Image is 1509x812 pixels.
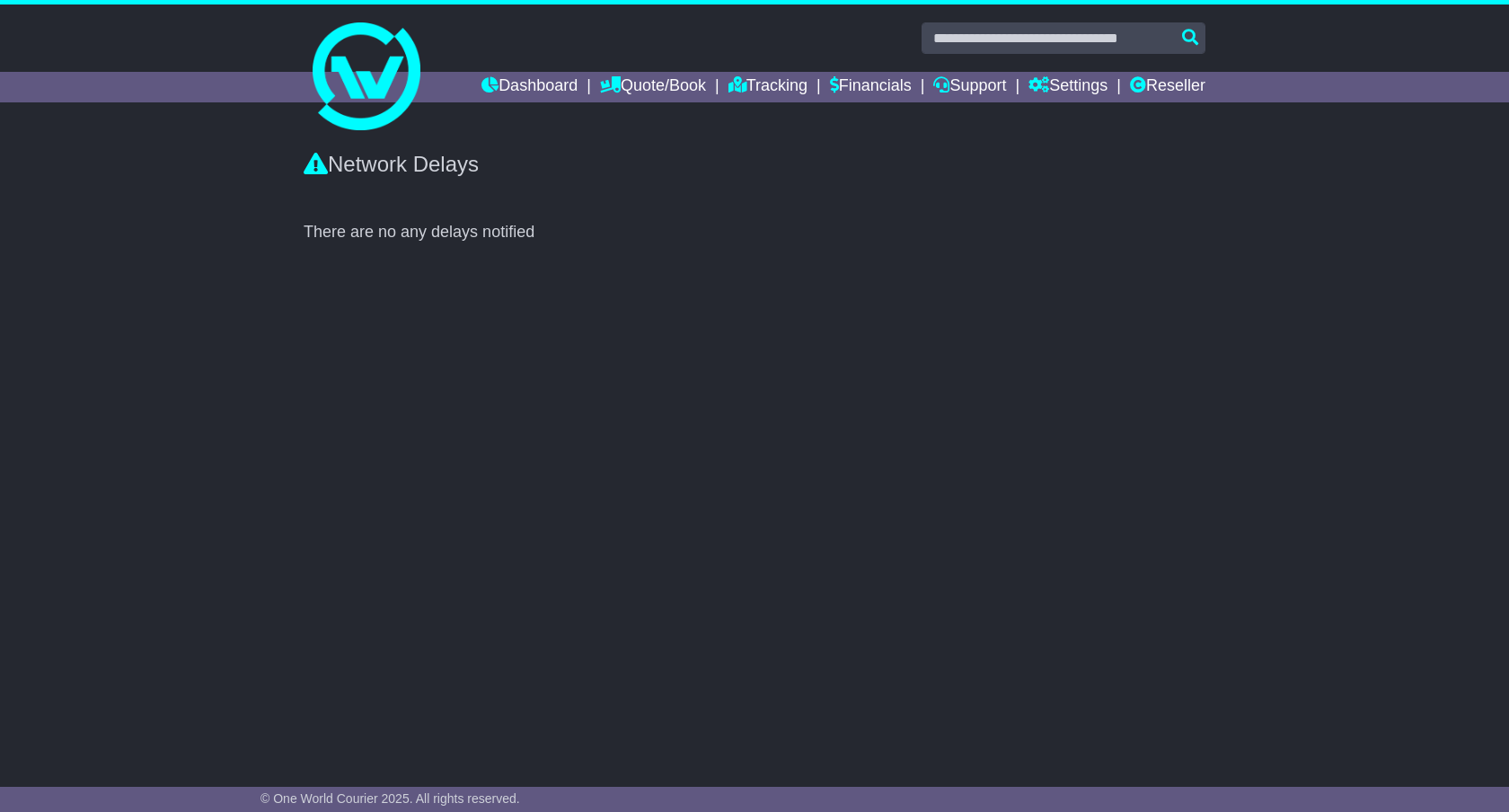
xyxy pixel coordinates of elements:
[304,152,1205,178] div: Network Delays
[830,72,912,102] a: Financials
[304,223,1205,243] div: There are no any delays notified
[260,791,520,806] span: © One World Courier 2025. All rights reserved.
[1028,72,1107,102] a: Settings
[728,72,807,102] a: Tracking
[600,72,706,102] a: Quote/Book
[1130,72,1205,102] a: Reseller
[933,72,1006,102] a: Support
[481,72,578,102] a: Dashboard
